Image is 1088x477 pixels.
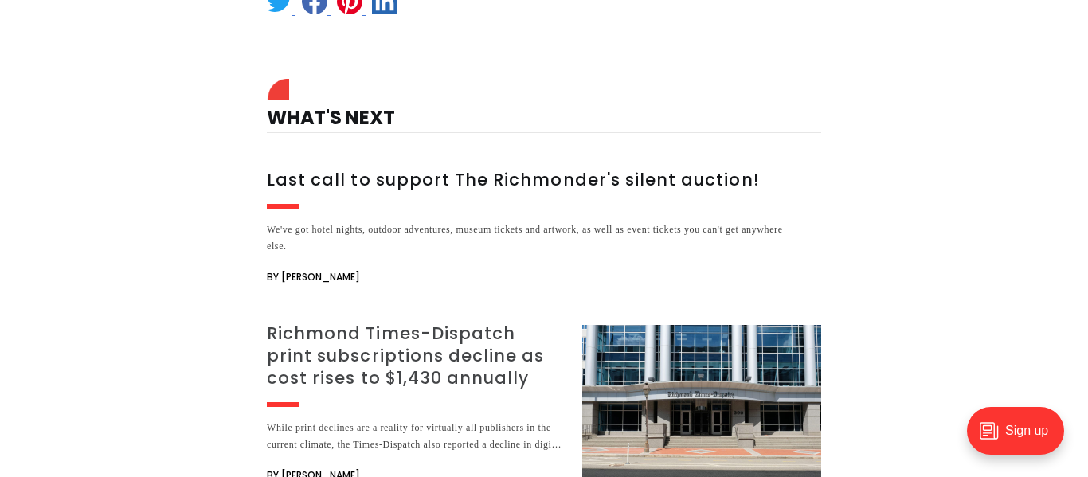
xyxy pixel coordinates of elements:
h3: Richmond Times-Dispatch print subscriptions decline as cost rises to $1,430 annually [267,323,563,389]
a: Last call to support The Richmonder's silent auction! We've got hotel nights, outdoor adventures,... [267,171,785,287]
span: By [PERSON_NAME] [267,268,360,287]
div: We've got hotel nights, outdoor adventures, museum tickets and artwork, as well as event tickets ... [267,221,785,255]
iframe: portal-trigger [953,399,1088,477]
div: While print declines are a reality for virtually all publishers in the current climate, the Times... [267,420,563,453]
h4: What's Next [267,83,821,133]
h3: Last call to support The Richmonder's silent auction! [267,169,785,191]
